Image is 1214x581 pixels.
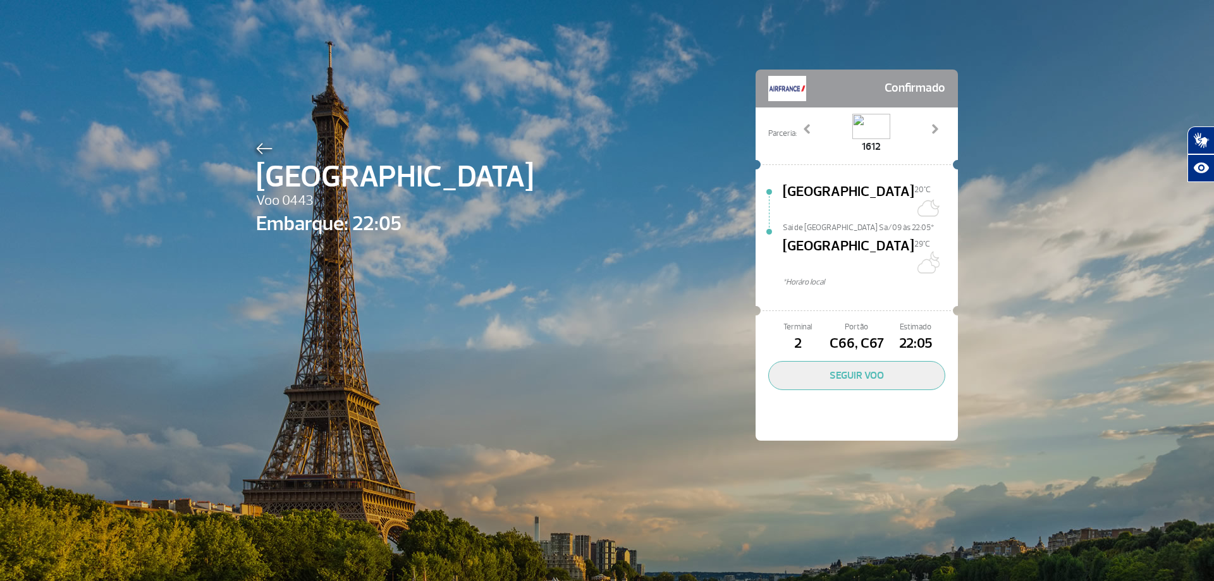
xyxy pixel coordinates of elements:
button: SEGUIR VOO [768,361,945,390]
img: Algumas nuvens [914,250,940,275]
span: Voo 0443 [256,190,534,212]
span: [GEOGRAPHIC_DATA] [783,236,914,276]
span: Parceria: [768,128,797,140]
span: Sai de [GEOGRAPHIC_DATA] Sa/09 às 22:05* [783,222,958,231]
span: Terminal [768,321,827,333]
span: Estimado [886,321,945,333]
span: C66, C67 [827,333,886,355]
span: 1612 [852,139,890,154]
span: 29°C [914,239,930,249]
span: Embarque: 22:05 [256,209,534,239]
span: 20°C [914,185,931,195]
span: Confirmado [885,76,945,101]
div: Plugin de acessibilidade da Hand Talk. [1187,126,1214,182]
button: Abrir tradutor de língua de sinais. [1187,126,1214,154]
button: Abrir recursos assistivos. [1187,154,1214,182]
img: Céu limpo [914,195,940,221]
span: [GEOGRAPHIC_DATA] [783,181,914,222]
span: [GEOGRAPHIC_DATA] [256,154,534,200]
span: *Horáro local [783,276,958,288]
span: Portão [827,321,886,333]
span: 22:05 [886,333,945,355]
span: 2 [768,333,827,355]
